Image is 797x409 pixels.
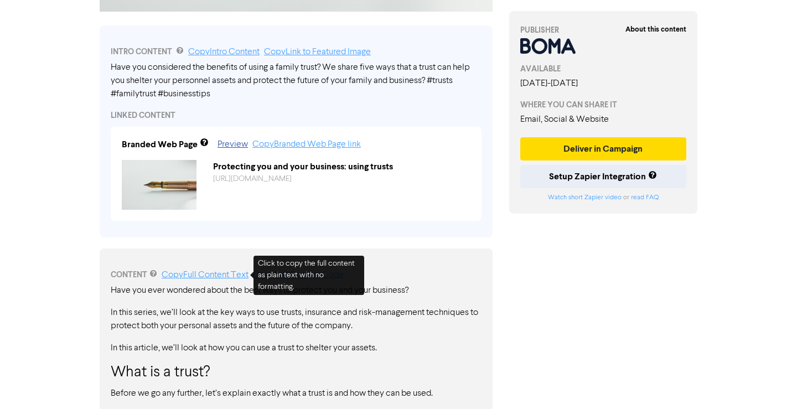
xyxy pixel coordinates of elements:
[111,110,482,121] div: LINKED CONTENT
[625,25,686,34] strong: About this content
[111,341,482,355] p: In this article, we’ll look at how you can use a trust to shelter your assets.
[520,63,686,75] div: AVAILABLE
[520,113,686,126] div: Email, Social & Website
[520,99,686,111] div: WHERE YOU CAN SHARE IT
[111,45,482,59] div: INTRO CONTENT
[520,24,686,36] div: PUBLISHER
[111,306,482,333] p: In this series, we’ll look at the key ways to use trusts, insurance and risk-management technique...
[253,256,364,295] div: Click to copy the full content as plain text with no formatting.
[111,284,482,297] p: Have you ever wondered about the best ways to protect you and your business?
[218,140,248,149] a: Preview
[742,356,797,409] iframe: Chat Widget
[631,194,659,201] a: read FAQ
[122,138,198,151] div: Branded Web Page
[520,137,686,161] button: Deliver in Campaign
[520,77,686,90] div: [DATE] - [DATE]
[162,271,249,279] a: Copy Full Content Text
[111,387,482,400] p: Before we go any further, let’s explain exactly what a trust is and how they can be used.
[520,193,686,203] div: or
[188,48,260,56] a: Copy Intro Content
[111,268,482,282] div: CONTENT
[205,160,479,173] div: Protecting you and your business: using trusts
[548,194,622,201] a: Watch short Zapier video
[111,61,482,101] div: Have you considered the benefits of using a family trust? We share five ways that a trust can hel...
[520,165,686,188] button: Setup Zapier Integration
[213,175,292,183] a: [URL][DOMAIN_NAME]
[264,48,371,56] a: Copy Link to Featured Image
[252,140,361,149] a: Copy Branded Web Page link
[205,173,479,185] div: https://public2.bomamarketing.com/cp/6bbsc7B2HXXkxw81JL9aug?sa=XE5UDF3
[111,364,482,382] h3: What is a trust?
